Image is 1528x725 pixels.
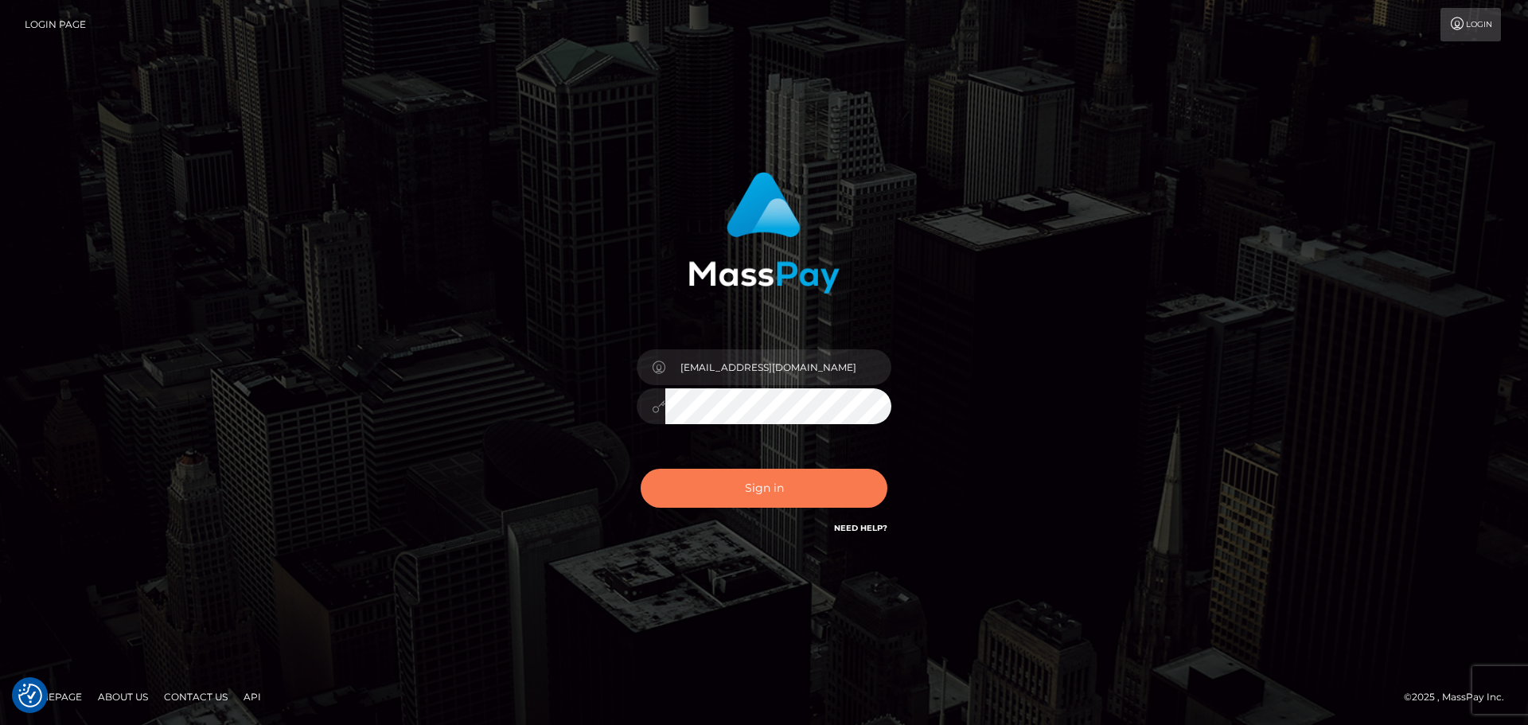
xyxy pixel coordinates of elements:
a: Login [1440,8,1501,41]
button: Sign in [641,469,887,508]
button: Consent Preferences [18,684,42,707]
a: Login Page [25,8,86,41]
input: Username... [665,349,891,385]
a: API [237,684,267,709]
a: Contact Us [158,684,234,709]
img: Revisit consent button [18,684,42,707]
img: MassPay Login [688,172,840,294]
a: About Us [92,684,154,709]
div: © 2025 , MassPay Inc. [1404,688,1516,706]
a: Need Help? [834,523,887,533]
a: Homepage [18,684,88,709]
